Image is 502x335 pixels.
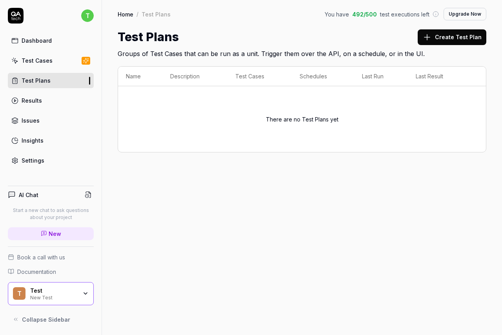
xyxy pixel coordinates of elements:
a: Test Plans [8,73,94,88]
span: T [13,287,25,300]
th: Last Run [354,67,408,86]
div: Test [30,287,77,294]
span: t [81,9,94,22]
span: Collapse Sidebar [22,315,70,324]
div: Insights [22,136,44,145]
a: Home [118,10,133,18]
a: Issues [8,113,94,128]
span: Documentation [17,268,56,276]
th: Name [118,67,162,86]
div: Issues [22,116,40,125]
a: Dashboard [8,33,94,48]
a: Settings [8,153,94,168]
div: / [136,10,138,18]
th: Schedules [292,67,354,86]
h2: Groups of Test Cases that can be run as a unit. Trigger them over the API, on a schedule, or in t... [118,46,486,58]
div: Test Cases [22,56,53,65]
div: Test Plans [22,76,51,85]
button: Create Test Plan [418,29,486,45]
span: test executions left [380,10,429,18]
h1: Test Plans [118,28,179,46]
th: Last Result [408,67,470,86]
a: Documentation [8,268,94,276]
a: Test Cases [8,53,94,68]
a: Book a call with us [8,253,94,261]
div: Test Plans [142,10,171,18]
h4: AI Chat [19,191,38,199]
button: Collapse Sidebar [8,311,94,327]
div: Results [22,96,42,105]
span: You have [325,10,349,18]
th: Test Cases [227,67,292,86]
span: Book a call with us [17,253,65,261]
th: Description [162,67,227,86]
span: 492 / 500 [352,10,377,18]
a: Insights [8,133,94,148]
button: t [81,8,94,24]
a: Results [8,93,94,108]
button: TTestNew Test [8,282,94,306]
button: Upgrade Now [444,8,486,20]
p: Start a new chat to ask questions about your project [8,207,94,221]
span: New [49,230,61,238]
div: There are no Test Plans yet [126,91,478,147]
div: New Test [30,294,77,300]
div: Settings [22,156,44,165]
div: Dashboard [22,36,52,45]
a: New [8,227,94,240]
